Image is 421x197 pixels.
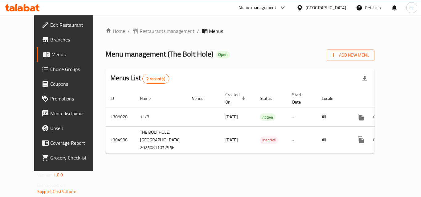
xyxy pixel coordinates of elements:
[132,27,194,35] a: Restaurants management
[260,114,276,121] span: Active
[37,32,104,47] a: Branches
[368,132,383,147] button: Change Status
[51,51,100,58] span: Menus
[292,91,309,106] span: Start Date
[37,150,104,165] a: Grocery Checklist
[142,74,169,84] div: Total records count
[50,21,100,29] span: Edit Restaurant
[317,126,349,153] td: All
[37,171,52,179] span: Version:
[135,108,187,126] td: 11/8
[239,4,276,11] div: Menu-management
[53,171,63,179] span: 1.0.0
[37,77,104,91] a: Coupons
[140,27,194,35] span: Restaurants management
[105,27,374,35] nav: breadcrumb
[327,49,374,61] button: Add New Menu
[37,181,66,189] span: Get support on:
[50,124,100,132] span: Upsell
[105,108,135,126] td: 1305028
[128,27,130,35] li: /
[37,47,104,62] a: Menus
[357,71,372,86] div: Export file
[50,36,100,43] span: Branches
[37,91,104,106] a: Promotions
[143,76,169,82] span: 2 record(s)
[368,110,383,124] button: Change Status
[225,136,238,144] span: [DATE]
[110,73,169,84] h2: Menus List
[354,110,368,124] button: more
[209,27,223,35] span: Menus
[317,108,349,126] td: All
[37,187,76,195] a: Support.OpsPlatform
[50,80,100,88] span: Coupons
[105,47,213,61] span: Menu management ( The Bolt Hole )
[349,89,418,108] th: Actions
[37,136,104,150] a: Coverage Report
[197,27,199,35] li: /
[50,110,100,117] span: Menu disclaimer
[287,108,317,126] td: -
[105,89,418,154] table: enhanced table
[260,136,278,144] span: Inactive
[192,95,213,102] span: Vendor
[37,18,104,32] a: Edit Restaurant
[354,132,368,147] button: more
[140,95,159,102] span: Name
[105,126,135,153] td: 1304998
[50,95,100,102] span: Promotions
[216,51,230,58] div: Open
[50,139,100,147] span: Coverage Report
[322,95,341,102] span: Locale
[260,95,280,102] span: Status
[135,126,187,153] td: THE BOLT HOLE, [GEOGRAPHIC_DATA] 20250811072956
[216,52,230,57] span: Open
[50,65,100,73] span: Choice Groups
[411,4,413,11] span: s
[37,62,104,77] a: Choice Groups
[287,126,317,153] td: -
[225,113,238,121] span: [DATE]
[225,91,247,106] span: Created On
[37,121,104,136] a: Upsell
[105,27,125,35] a: Home
[110,95,122,102] span: ID
[305,4,346,11] div: [GEOGRAPHIC_DATA]
[332,51,370,59] span: Add New Menu
[50,154,100,161] span: Grocery Checklist
[37,106,104,121] a: Menu disclaimer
